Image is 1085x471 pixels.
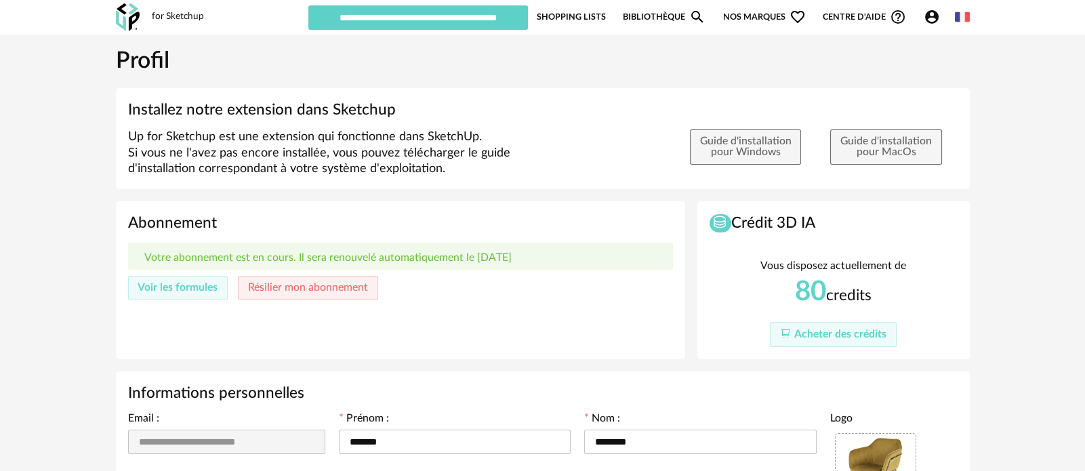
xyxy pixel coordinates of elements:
[116,3,140,31] img: OXP
[830,413,853,427] label: Logo
[238,276,378,300] button: Résilier mon abonnement
[128,384,958,403] h3: Informations personnelles
[690,129,802,165] button: Guide d'installationpour Windows
[794,329,886,340] span: Acheter des crédits
[890,9,906,25] span: Help Circle Outline icon
[128,100,958,120] h3: Installez notre extension dans Sketchup
[924,9,940,25] span: Account Circle icon
[152,11,204,23] div: for Sketchup
[138,282,218,293] span: Voir les formules
[955,9,970,24] img: fr
[823,9,906,25] span: Centre d'aideHelp Circle Outline icon
[830,129,942,165] button: Guide d'installationpour MacOs
[339,413,389,427] label: Prénom :
[128,213,673,233] h3: Abonnement
[795,278,826,306] span: 80
[690,146,802,158] a: Guide d'installationpour Windows
[790,9,806,25] span: Heart Outline icon
[144,251,512,264] p: Votre abonnement est en cours. Il sera renouvelé automatiquement le [DATE]
[770,322,897,347] button: Acheter des crédits
[689,9,705,25] span: Magnify icon
[121,129,578,177] div: Up for Sketchup est une extension qui fonctionne dans SketchUp. Si vous ne l'avez pas encore inst...
[623,4,705,30] a: BibliothèqueMagnify icon
[723,4,806,30] span: Nos marques
[710,213,958,233] h3: Crédit 3D IA
[760,258,906,274] div: Vous disposez actuellement de
[248,282,368,293] span: Résilier mon abonnement
[924,9,946,25] span: Account Circle icon
[830,146,942,158] a: Guide d'installationpour MacOs
[128,413,159,427] label: Email :
[584,413,620,427] label: Nom :
[795,277,872,307] div: credits
[116,47,970,77] h1: Profil
[537,4,606,30] a: Shopping Lists
[128,276,228,300] button: Voir les formules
